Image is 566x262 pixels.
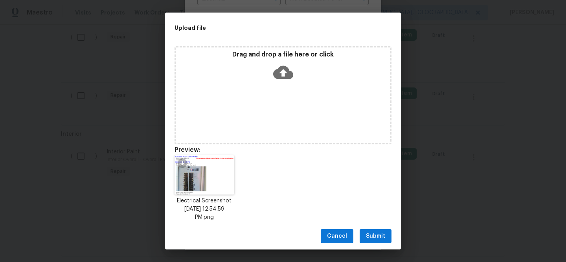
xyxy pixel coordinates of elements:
span: Submit [366,231,385,241]
h2: Upload file [175,24,356,32]
img: CAAAAAElFTkSuQmCC [175,155,234,195]
button: Cancel [321,229,353,244]
span: Cancel [327,231,347,241]
p: Electrical Screenshot [DATE] 12.54.59 PM.png [175,197,234,222]
p: Drag and drop a file here or click [176,51,390,59]
button: Submit [360,229,391,244]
